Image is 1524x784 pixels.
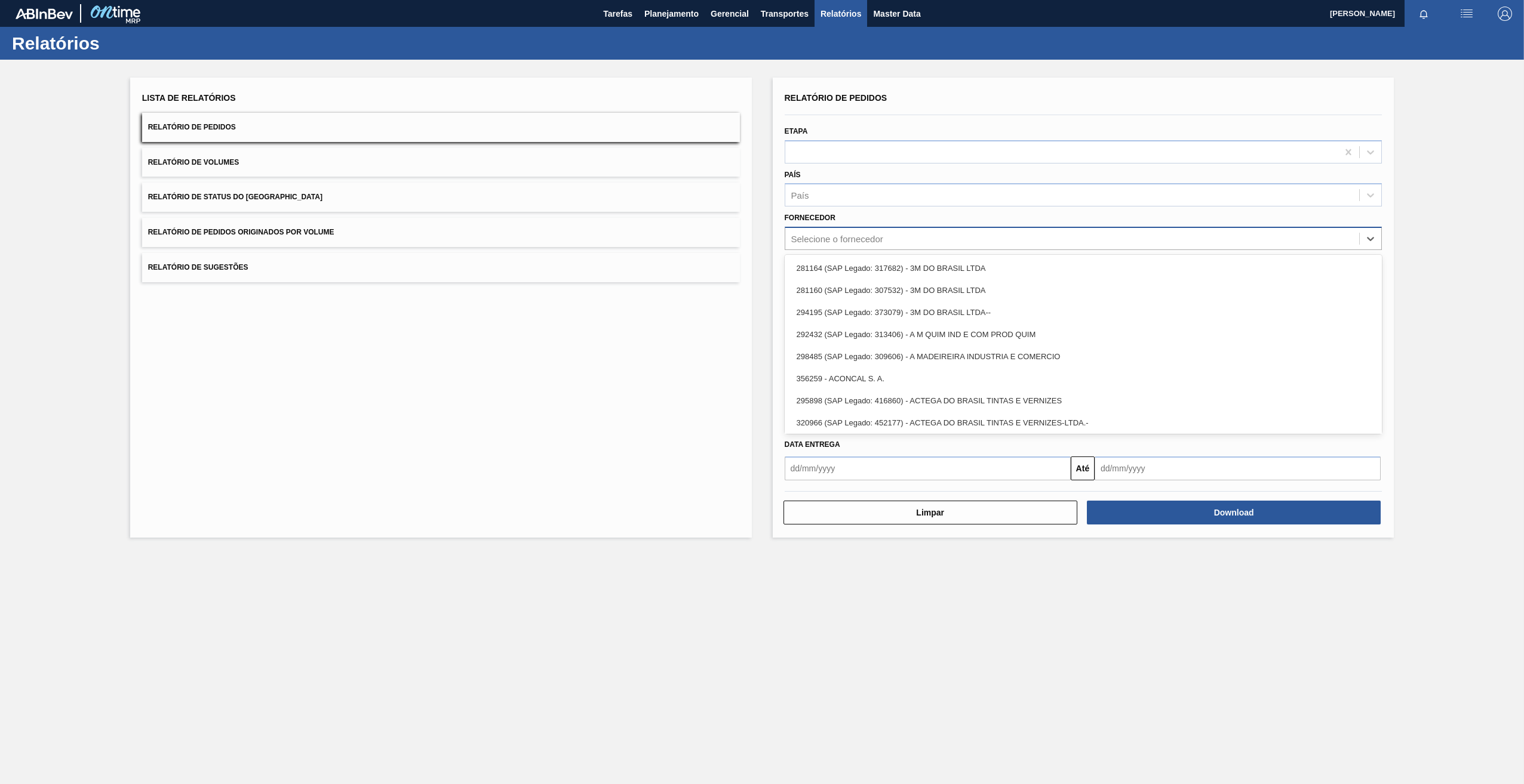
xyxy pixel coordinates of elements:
button: Relatório de Sugestões [142,253,740,282]
span: Planejamento [644,7,699,21]
div: 281164 (SAP Legado: 317682) - 3M DO BRASIL LTDA [785,257,1382,279]
input: dd/mm/yyyy [1095,456,1381,480]
span: Lista de Relatórios [142,93,236,103]
button: Relatório de Volumes [142,148,740,177]
div: 292432 (SAP Legado: 313406) - A M QUIM IND E COM PROD QUIM [785,323,1382,345]
button: Notificações [1405,5,1443,22]
img: TNhmsLtSVTkK8tSr43FrP2fwEKptu5GPRR3wAAAABJRU5ErkJggg== [16,8,73,19]
span: Relatório de Volumes [148,158,239,166]
button: Relatório de Pedidos Originados por Volume [142,218,740,247]
span: Gerencial [711,7,749,21]
button: Download [1087,501,1381,524]
label: Etapa [785,127,808,135]
div: 295898 (SAP Legado: 416860) - ACTEGA DO BRASIL TINTAS E VERNIZES [785,390,1382,412]
div: 320966 (SAP Legado: 452177) - ACTEGA DO BRASIL TINTAS E VERNIZES-LTDA.- [785,412,1382,434]
span: Relatório de Pedidos [148,123,236,131]
span: Relatório de Pedidos [785,93,887,103]
button: Relatório de Status do [GEOGRAPHIC_DATA] [142,183,740,212]
div: 294195 (SAP Legado: 373079) - 3M DO BRASIL LTDA-- [785,301,1382,323]
img: Logout [1498,7,1512,21]
div: 356259 - ACONCAL S. A. [785,368,1382,390]
div: 298485 (SAP Legado: 309606) - A MADEIREIRA INDUSTRIA E COMERCIO [785,345,1382,368]
span: Relatório de Status do [GEOGRAPHIC_DATA] [148,193,322,201]
button: Limpar [783,501,1077,524]
div: 281160 (SAP Legado: 307532) - 3M DO BRASIL LTDA [785,279,1382,301]
button: Relatório de Pedidos [142,113,740,142]
h1: Relatórios [12,36,224,50]
label: País [785,171,801,179]
input: dd/mm/yyyy [785,456,1071,480]
span: Relatório de Sugestões [148,263,248,271]
div: Selecione o fornecedor [791,234,883,244]
span: Tarefas [603,7,632,21]
div: País [791,190,809,200]
button: Até [1071,456,1095,480]
span: Relatórios [821,7,861,21]
span: Transportes [761,7,809,21]
label: Fornecedor [785,214,835,222]
img: userActions [1460,7,1474,21]
span: Data entrega [785,440,840,449]
span: Relatório de Pedidos Originados por Volume [148,228,334,236]
span: Master Data [873,7,920,21]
